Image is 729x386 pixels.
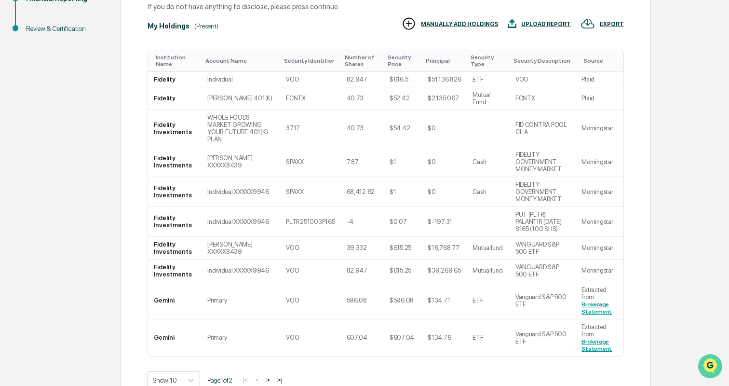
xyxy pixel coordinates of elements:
[422,260,467,282] td: $39,269.65
[510,282,576,319] td: Vanguard S&P 500 ETF
[341,110,384,147] td: 40.73
[26,24,105,34] div: Review & Certification
[202,147,280,177] td: [PERSON_NAME] XXXXX8439
[388,54,418,68] div: Toggle SortBy
[576,87,623,110] td: Plaid
[240,376,251,384] button: |<
[31,268,79,276] span: [PERSON_NAME]
[202,282,280,319] td: Primary
[384,237,422,260] td: $615.25
[202,110,280,147] td: WHOLE FOODS MARKET GROWING YOUR FUTURE 401(K) PLAN
[202,319,280,356] td: Primary
[10,100,25,115] img: Jack Rasmussen
[426,57,463,64] div: Toggle SortBy
[280,87,340,110] td: FCNTX
[280,207,340,237] td: PLTR251003P165
[10,247,25,262] img: Jack Rasmussen
[510,207,576,237] td: PUT (PLTR) PALANTIR [DATE] $165 (100 SHS)
[202,207,280,237] td: Individual XXXXX9946
[252,376,262,384] button: <
[580,16,595,31] img: EXPORT
[341,147,384,177] td: 7.87
[576,319,623,356] td: Extracted from
[576,72,623,87] td: Plaid
[510,72,576,87] td: VOO
[508,16,516,31] img: UPLOAD REPORT
[576,282,623,319] td: Extracted from
[81,268,84,276] span: •
[422,319,467,356] td: $134.76
[148,22,189,30] div: My Holdings
[471,54,506,68] div: Toggle SortBy
[152,65,175,73] span: 1:56 PM
[202,177,280,207] td: Individual XXXXX9946
[510,177,576,207] td: FIDELITY GOVERNMENT MONEY MARKET
[19,110,27,117] img: 1746055101610-c473b297-6a78-478c-a979-82029cc54cd1
[148,177,202,207] td: Fidelity Investments
[421,21,498,28] div: MANUALLY ADD HOLDINGS
[207,376,232,384] span: Page 1 of 2
[63,147,171,205] div: Also I don't know why there are ones that say "Gemini" for the institution name those are wrong a...
[36,236,162,259] p: Thanks for clarifying! What should it say instead of Gemini?
[280,282,340,319] td: VOO
[36,89,162,112] p: Sounds great! And no worries at all. We'll get this taken care of.
[130,212,175,220] span: 26 minutes ago
[467,282,510,319] td: ETF
[384,282,422,319] td: $596.08
[384,87,422,110] td: $52.42
[202,260,280,282] td: Individual XXXXX9946
[148,87,202,110] td: Fidelity
[341,319,384,356] td: 607.04
[384,319,422,356] td: $607.04
[167,297,178,309] button: Send
[148,72,202,87] td: Fidelity
[384,177,422,207] td: $1
[510,147,576,177] td: FIDELITY GOVERNMENT MONEY MARKET
[576,177,623,207] td: Morningstar
[274,376,285,384] button: >|
[194,22,218,30] div: (Present)
[148,2,624,11] div: If you do not have anything to disclose, please press continue.
[510,260,576,282] td: VANGUARD S&P 500 ETF
[341,207,384,237] td: -4
[510,87,576,110] td: FCNTX
[467,87,510,110] td: Mutual Fund
[341,87,384,110] td: 40.73
[31,122,79,129] span: [PERSON_NAME]
[581,338,612,352] a: Brokerage Statement
[422,87,467,110] td: $2,135.067
[384,207,422,237] td: $0.07
[384,110,422,147] td: $54.42
[521,21,571,28] div: UPLOAD REPORT
[384,260,422,282] td: $615.25
[576,260,623,282] td: Morningstar
[148,110,202,147] td: Fidelity Investments
[341,282,384,319] td: 596.08
[467,237,510,260] td: Mutualfund
[10,8,21,19] button: back
[583,57,620,64] div: Toggle SortBy
[63,12,171,58] div: Yea an email would be appreciated and sorry for double commenting just didn't know how the system...
[384,72,422,87] td: $616.5
[576,110,623,147] td: Morningstar
[384,147,422,177] td: $1
[202,87,280,110] td: [PERSON_NAME] 401(K)
[148,237,202,260] td: Fidelity Investments
[345,54,380,68] div: Toggle SortBy
[280,260,340,282] td: VOO
[510,110,576,147] td: FID CONTRA POOL CL A
[280,72,340,87] td: VOO
[280,110,340,147] td: 3717
[467,177,510,207] td: Cash
[513,57,572,64] div: Toggle SortBy
[86,122,109,129] span: 1:58 PM
[581,301,612,315] a: Brokerage Statement
[148,282,202,319] td: Gemini
[341,72,384,87] td: 82.947
[576,147,623,177] td: Morningstar
[202,72,280,87] td: Individual
[156,54,198,68] div: Toggle SortBy
[280,177,340,207] td: SPAXX
[341,177,384,207] td: 68,412.62
[81,122,84,129] span: •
